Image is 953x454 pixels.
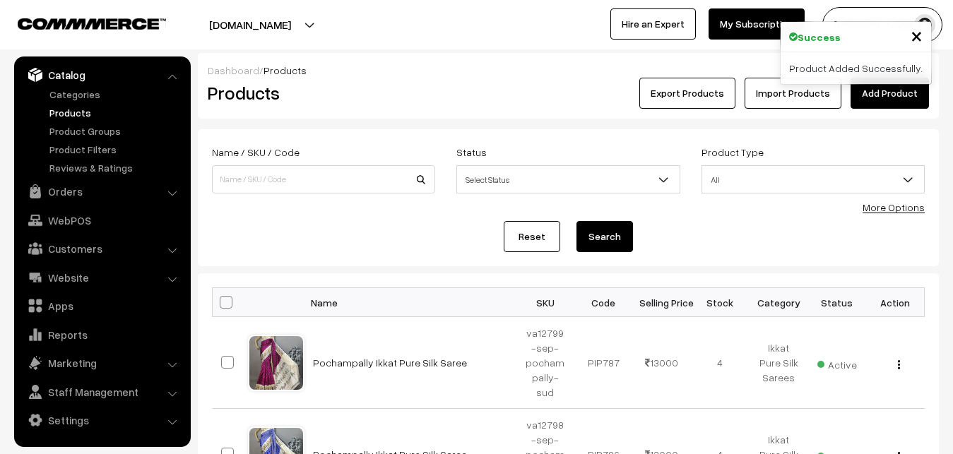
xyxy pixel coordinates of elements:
th: Name [304,288,516,317]
h2: Products [208,82,434,104]
th: SKU [516,288,575,317]
a: More Options [863,201,925,213]
a: Product Groups [46,124,186,138]
a: Settings [18,407,186,433]
th: Status [807,288,866,317]
img: user [914,14,935,35]
a: Apps [18,293,186,318]
a: Orders [18,179,186,204]
a: Catalog [18,62,186,88]
td: Ikkat Pure Silk Sarees [750,317,808,409]
div: Product Added Successfully. [781,52,931,84]
td: va12799-sep-pochampally-sud [516,317,575,409]
a: Reports [18,322,186,347]
button: Close [911,25,923,46]
a: Pochampally Ikkat Pure Silk Saree [313,357,467,369]
th: Action [866,288,925,317]
label: Product Type [702,145,764,160]
a: Reset [504,221,560,252]
button: [DOMAIN_NAME] [160,7,341,42]
a: Dashboard [208,64,259,76]
input: Name / SKU / Code [212,165,435,193]
span: All [702,165,925,193]
img: Menu [898,360,900,369]
a: COMMMERCE [18,14,141,31]
span: Select Status [457,167,679,192]
a: Website [18,265,186,290]
th: Selling Price [633,288,692,317]
span: Select Status [456,165,680,193]
button: [PERSON_NAME] [822,7,942,42]
button: Search [576,221,633,252]
span: Products [264,64,307,76]
span: All [702,167,924,192]
img: COMMMERCE [18,18,166,29]
a: Categories [46,87,186,102]
a: Customers [18,236,186,261]
a: Products [46,105,186,120]
a: WebPOS [18,208,186,233]
a: Hire an Expert [610,8,696,40]
th: Code [574,288,633,317]
a: Import Products [745,78,841,109]
strong: Success [798,30,841,44]
a: Add Product [851,78,929,109]
td: PIP787 [574,317,633,409]
span: × [911,22,923,48]
a: Product Filters [46,142,186,157]
a: My Subscription [709,8,805,40]
a: Staff Management [18,379,186,405]
button: Export Products [639,78,735,109]
label: Status [456,145,487,160]
th: Stock [691,288,750,317]
label: Name / SKU / Code [212,145,300,160]
td: 4 [691,317,750,409]
th: Category [750,288,808,317]
a: Marketing [18,350,186,376]
div: / [208,63,929,78]
span: Active [817,354,857,372]
td: 13000 [633,317,692,409]
a: Reviews & Ratings [46,160,186,175]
